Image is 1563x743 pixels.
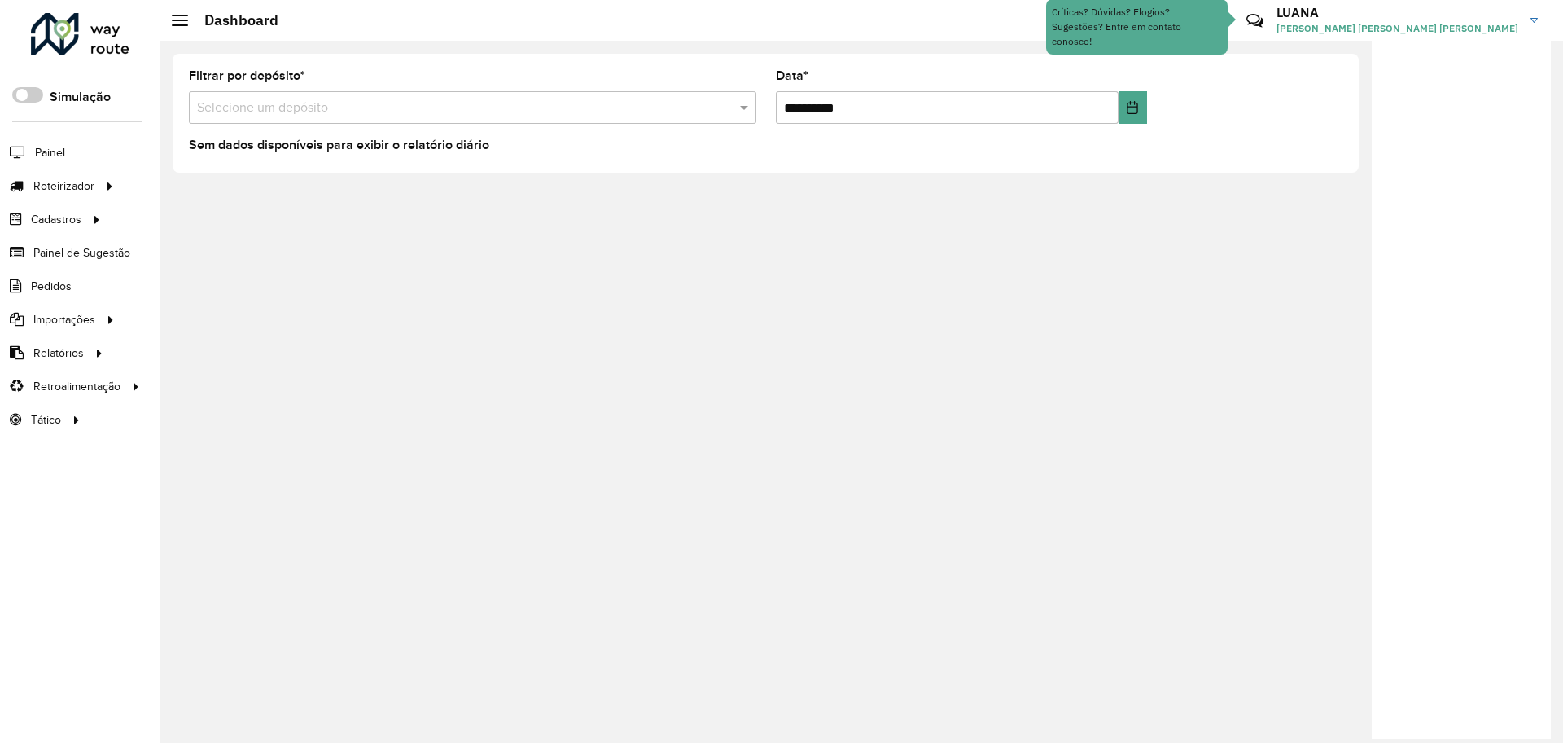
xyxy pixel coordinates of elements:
h2: Dashboard [188,11,278,29]
span: Painel [35,144,65,161]
span: Cadastros [31,211,81,228]
label: Filtrar por depósito [189,66,305,86]
span: Retroalimentação [33,378,120,395]
label: Simulação [50,87,111,107]
span: Roteirizador [33,178,94,195]
span: [PERSON_NAME] [PERSON_NAME] [PERSON_NAME] [1276,21,1518,36]
button: Choose Date [1119,91,1147,124]
label: Sem dados disponíveis para exibir o relatório diário [189,135,489,155]
h3: LUANA [1276,5,1518,20]
span: Importações [33,311,95,328]
span: Pedidos [31,278,72,295]
label: Data [776,66,808,86]
span: Relatórios [33,345,84,362]
a: Contato Rápido [1237,3,1272,38]
span: Painel de Sugestão [33,244,130,262]
span: Tático [31,411,61,429]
